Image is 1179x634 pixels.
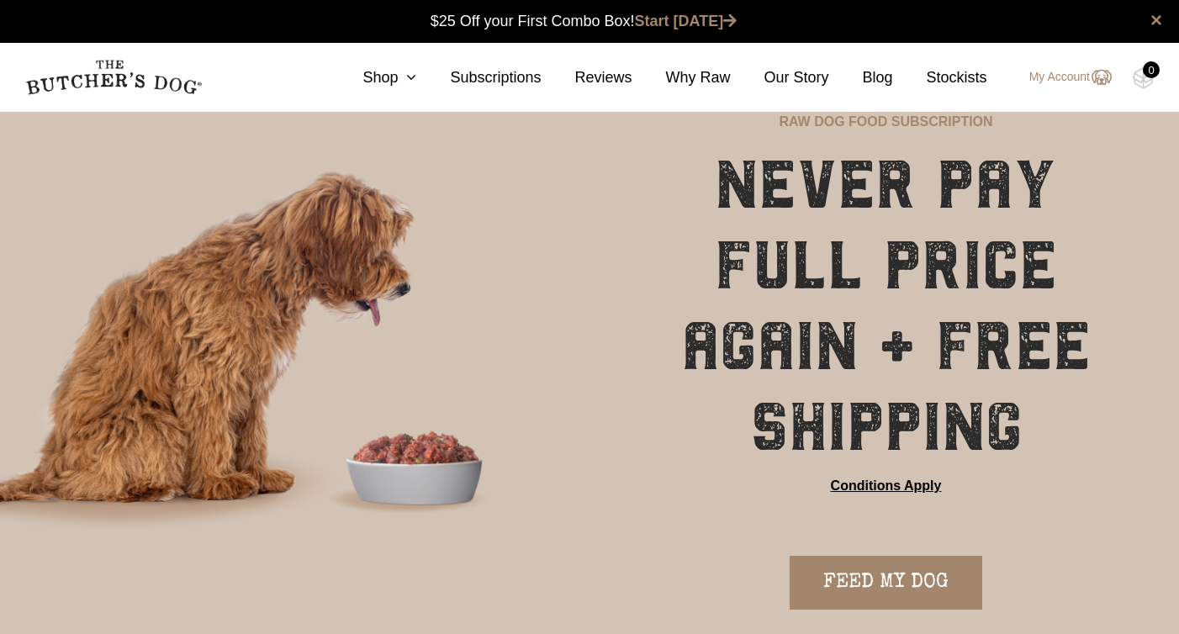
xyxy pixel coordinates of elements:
[541,66,632,89] a: Reviews
[1143,61,1160,78] div: 0
[416,66,541,89] a: Subscriptions
[1012,67,1112,87] a: My Account
[329,66,416,89] a: Shop
[635,13,738,29] a: Start [DATE]
[779,112,992,132] p: RAW DOG FOOD SUBSCRIPTION
[831,476,942,496] a: Conditions Apply
[1133,67,1154,89] img: TBD_Cart-Empty.png
[790,556,982,610] a: FEED MY DOG
[829,66,893,89] a: Blog
[632,66,731,89] a: Why Raw
[635,145,1137,468] h1: NEVER PAY FULL PRICE AGAIN + FREE SHIPPING
[893,66,987,89] a: Stockists
[731,66,829,89] a: Our Story
[1150,10,1162,30] a: close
